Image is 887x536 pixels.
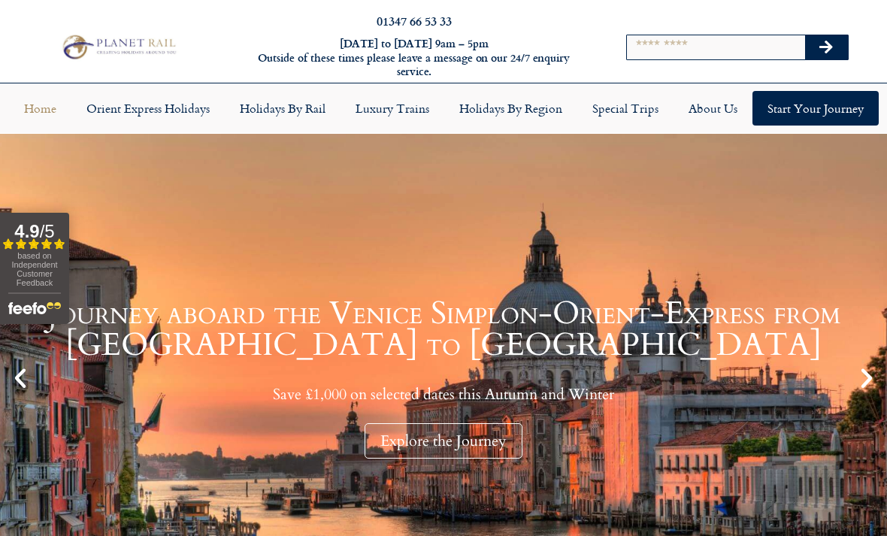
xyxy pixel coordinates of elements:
a: Holidays by Region [444,91,577,126]
button: Search [805,35,849,59]
a: Holidays by Rail [225,91,341,126]
a: About Us [674,91,752,126]
div: Explore the Journey [365,423,522,459]
div: Next slide [854,365,879,391]
a: Luxury Trains [341,91,444,126]
a: Home [9,91,71,126]
a: Special Trips [577,91,674,126]
h6: [DATE] to [DATE] 9am – 5pm Outside of these times please leave a message on our 24/7 enquiry serv... [241,37,588,79]
nav: Menu [8,91,879,126]
a: Orient Express Holidays [71,91,225,126]
div: Previous slide [8,365,33,391]
a: Start your Journey [752,91,879,126]
p: Save £1,000 on selected dates this Autumn and Winter [38,385,849,404]
img: Planet Rail Train Holidays Logo [58,32,178,62]
h1: Journey aboard the Venice Simplon-Orient-Express from [GEOGRAPHIC_DATA] to [GEOGRAPHIC_DATA] [38,298,849,361]
a: 01347 66 53 33 [377,12,452,29]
